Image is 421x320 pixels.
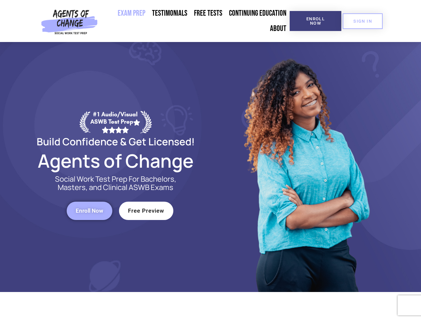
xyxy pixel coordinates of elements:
h2: Build Confidence & Get Licensed! [21,137,211,146]
span: SIGN IN [353,19,372,23]
a: Free Preview [119,202,173,220]
a: About [267,21,290,36]
h2: Agents of Change [21,153,211,168]
div: #1 Audio/Visual ASWB Test Prep [90,111,140,133]
img: Website Image 1 (1) [239,42,372,292]
a: Continuing Education [226,6,290,21]
a: Enroll Now [290,11,341,31]
a: Enroll Now [67,202,112,220]
a: Free Tests [191,6,226,21]
span: Free Preview [128,208,164,214]
a: Testimonials [149,6,191,21]
nav: Menu [100,6,290,36]
span: Enroll Now [76,208,103,214]
p: Social Work Test Prep For Bachelors, Masters, and Clinical ASWB Exams [47,175,184,192]
a: Exam Prep [114,6,149,21]
a: SIGN IN [343,13,383,29]
span: Enroll Now [300,17,331,25]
